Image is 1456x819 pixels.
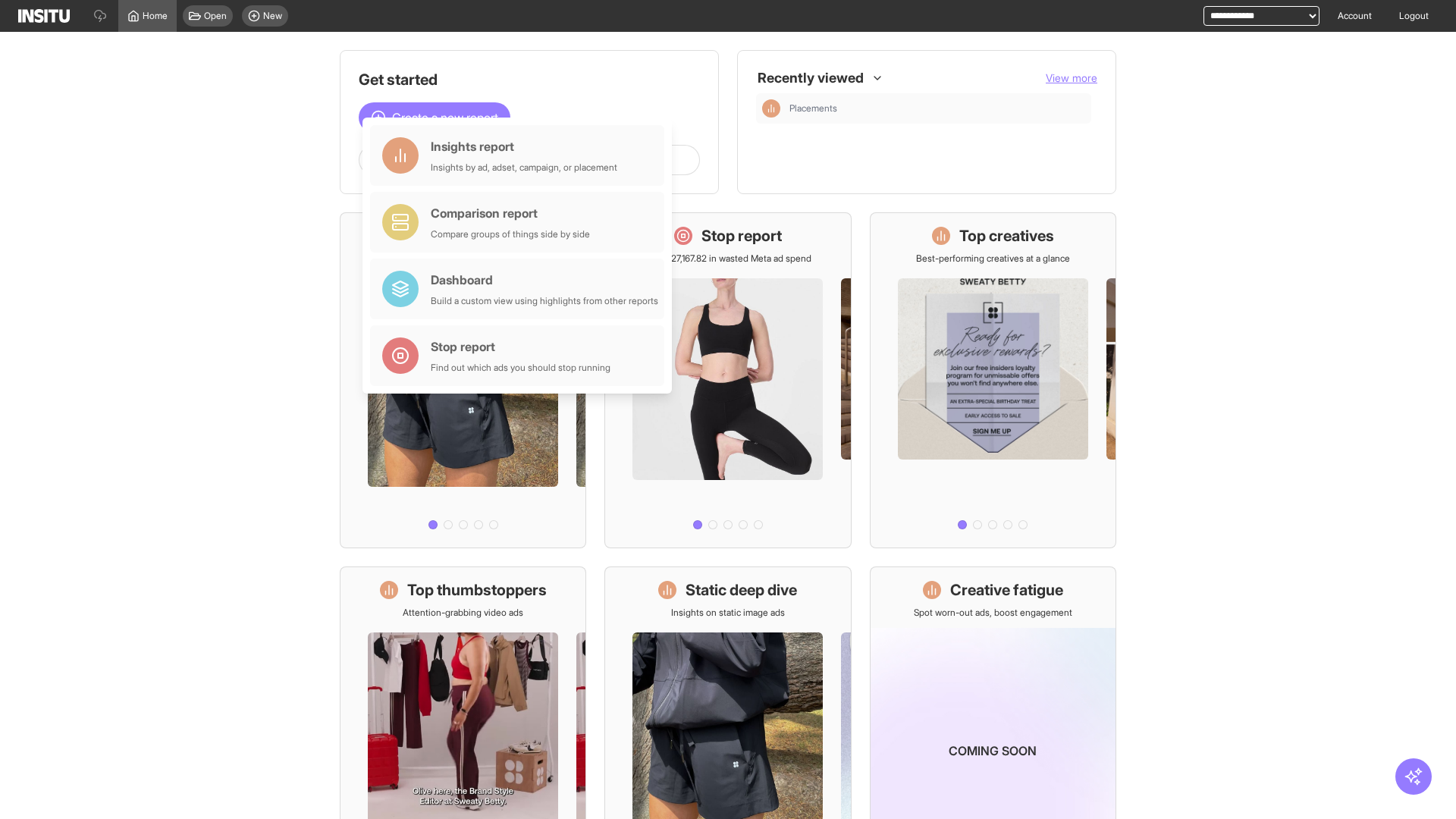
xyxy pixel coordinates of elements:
span: View more [1046,71,1097,84]
p: Save £27,167.82 in wasted Meta ad spend [644,253,811,265]
h1: Get started [359,69,700,90]
div: Compare groups of things side by side [431,228,590,240]
span: Create a new report [392,108,498,127]
h1: Top creatives [959,225,1054,246]
span: Placements [789,102,1085,115]
span: Placements [789,102,837,115]
span: Home [143,10,168,22]
p: Best-performing creatives at a glance [916,253,1070,265]
a: What's live nowSee all active ads instantly [340,212,586,548]
h1: Top thumbstoppers [407,579,547,601]
span: New [263,10,282,22]
img: Logo [18,9,70,23]
span: Open [204,10,227,22]
div: Dashboard [431,271,658,289]
button: View more [1046,71,1097,86]
a: Top creativesBest-performing creatives at a glance [870,212,1116,548]
p: Attention-grabbing video ads [403,607,523,619]
div: Insights by ad, adset, campaign, or placement [431,162,617,174]
div: Build a custom view using highlights from other reports [431,295,658,307]
h1: Stop report [701,225,782,246]
div: Stop report [431,337,610,356]
div: Find out which ads you should stop running [431,362,610,374]
h1: Static deep dive [686,579,797,601]
div: Insights report [431,137,617,155]
a: Stop reportSave £27,167.82 in wasted Meta ad spend [604,212,851,548]
p: Insights on static image ads [671,607,785,619]
div: Insights [762,99,780,118]
button: Create a new report [359,102,510,133]
div: Comparison report [431,204,590,222]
